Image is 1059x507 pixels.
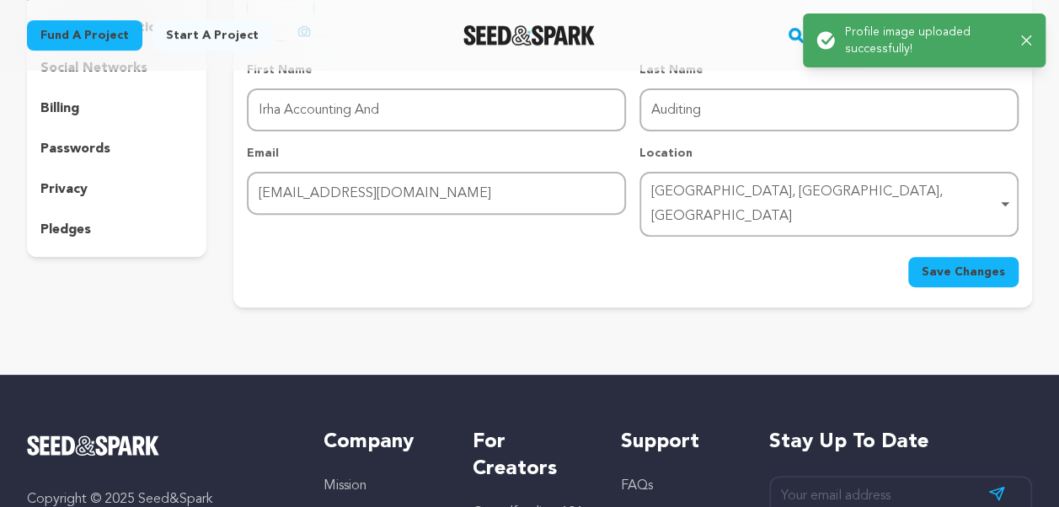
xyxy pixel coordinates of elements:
[639,145,1019,162] p: Location
[621,479,653,493] a: FAQs
[152,20,272,51] a: Start a project
[27,20,142,51] a: Fund a project
[463,25,596,45] img: Seed&Spark Logo Dark Mode
[324,479,366,493] a: Mission
[27,176,206,203] button: privacy
[27,435,159,456] img: Seed&Spark Logo
[845,24,1008,57] p: Profile image uploaded successfully!
[621,429,735,456] h5: Support
[27,95,206,122] button: billing
[639,88,1019,131] input: Last Name
[463,25,596,45] a: Seed&Spark Homepage
[651,180,997,229] div: [GEOGRAPHIC_DATA], [GEOGRAPHIC_DATA], [GEOGRAPHIC_DATA]
[40,99,79,119] p: billing
[247,172,626,215] input: Email
[908,257,1019,287] button: Save Changes
[27,136,206,163] button: passwords
[472,429,586,483] h5: For Creators
[27,216,206,243] button: pledges
[27,435,290,456] a: Seed&Spark Homepage
[247,145,626,162] p: Email
[769,429,1032,456] h5: Stay up to date
[922,264,1005,280] span: Save Changes
[40,179,88,200] p: privacy
[40,220,91,240] p: pledges
[324,429,438,456] h5: Company
[247,88,626,131] input: First Name
[40,139,110,159] p: passwords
